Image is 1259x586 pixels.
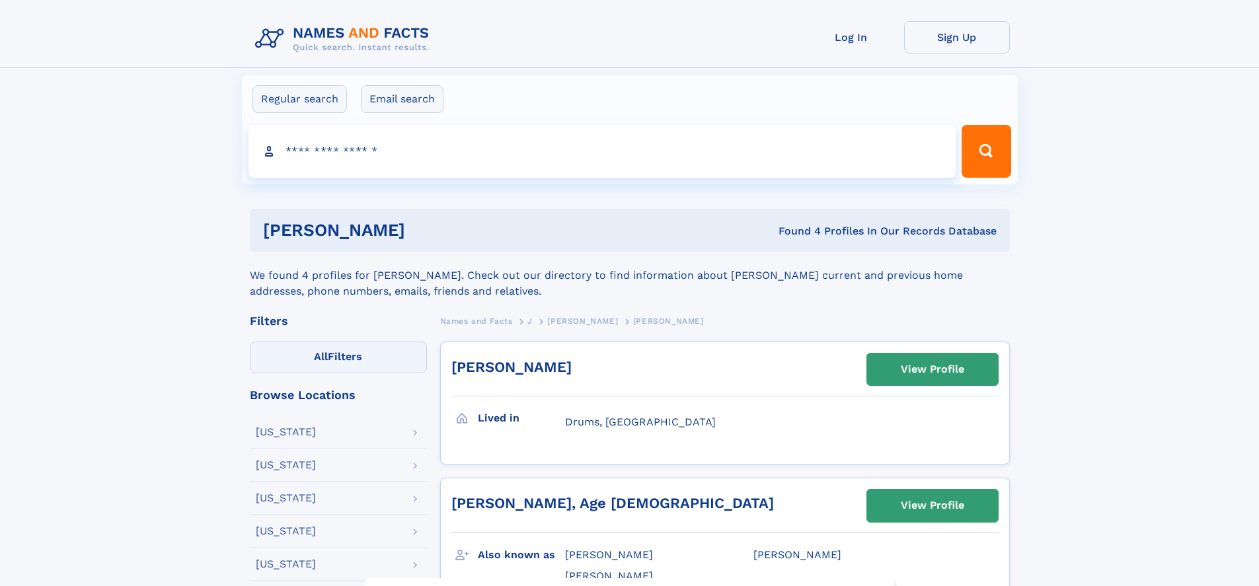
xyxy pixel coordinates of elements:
[248,125,956,178] input: search input
[527,316,533,326] span: J
[250,389,427,401] div: Browse Locations
[478,407,565,429] h3: Lived in
[633,316,704,326] span: [PERSON_NAME]
[547,312,618,329] a: [PERSON_NAME]
[256,427,316,437] div: [US_STATE]
[867,490,998,521] a: View Profile
[451,495,774,511] a: [PERSON_NAME], Age [DEMOGRAPHIC_DATA]
[962,125,1011,178] button: Search Button
[250,252,1010,299] div: We found 4 profiles for [PERSON_NAME]. Check out our directory to find information about [PERSON_...
[440,312,513,329] a: Names and Facts
[263,222,592,238] h1: [PERSON_NAME]
[591,224,997,238] div: Found 4 Profiles In Our Records Database
[527,312,533,329] a: J
[256,526,316,536] div: [US_STATE]
[478,544,565,566] h3: Also known as
[256,559,316,569] div: [US_STATE]
[565,569,653,582] span: [PERSON_NAME]
[565,548,653,561] span: [PERSON_NAME]
[256,493,316,503] div: [US_STATE]
[314,350,328,363] span: All
[252,85,347,113] label: Regular search
[256,460,316,470] div: [US_STATE]
[250,21,440,57] img: Logo Names and Facts
[798,21,904,54] a: Log In
[547,316,618,326] span: [PERSON_NAME]
[867,353,998,385] a: View Profile
[753,548,841,561] span: [PERSON_NAME]
[250,342,427,373] label: Filters
[361,85,443,113] label: Email search
[904,21,1010,54] a: Sign Up
[451,359,572,375] a: [PERSON_NAME]
[901,354,964,385] div: View Profile
[901,490,964,521] div: View Profile
[565,416,716,428] span: Drums, [GEOGRAPHIC_DATA]
[250,315,427,327] div: Filters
